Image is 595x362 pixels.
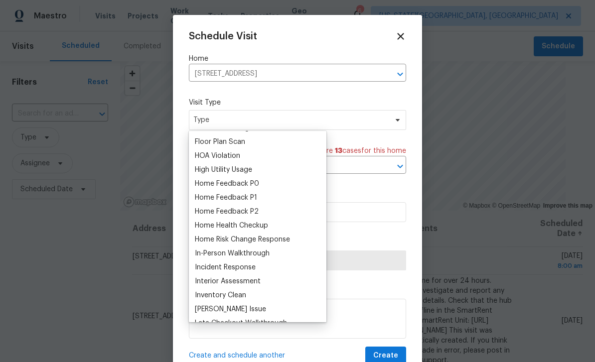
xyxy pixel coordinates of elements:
[189,31,257,41] span: Schedule Visit
[395,31,406,42] span: Close
[189,98,406,108] label: Visit Type
[193,115,387,125] span: Type
[393,67,407,81] button: Open
[195,193,257,203] div: Home Feedback P1
[195,137,245,147] div: Floor Plan Scan
[195,304,266,314] div: [PERSON_NAME] Issue
[195,179,259,189] div: Home Feedback P0
[195,221,268,231] div: Home Health Checkup
[195,290,246,300] div: Inventory Clean
[373,350,398,362] span: Create
[195,151,240,161] div: HOA Violation
[195,165,252,175] div: High Utility Usage
[195,276,261,286] div: Interior Assessment
[393,159,407,173] button: Open
[335,147,342,154] span: 13
[195,248,270,258] div: In-Person Walkthrough
[189,54,406,64] label: Home
[303,146,406,156] span: There are case s for this home
[195,262,256,272] div: Incident Response
[195,207,259,217] div: Home Feedback P2
[195,235,290,244] div: Home Risk Change Response
[189,66,378,82] input: Enter in an address
[195,318,287,328] div: Late Checkout Walkthrough
[189,351,285,361] span: Create and schedule another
